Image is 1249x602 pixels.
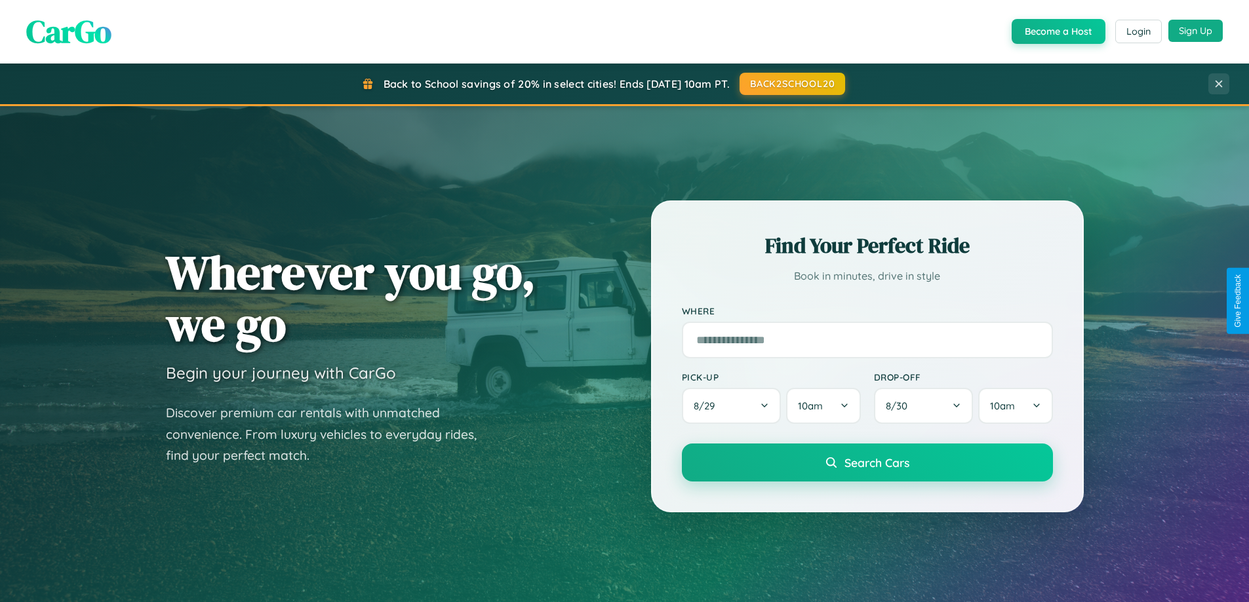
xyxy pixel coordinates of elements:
h3: Begin your journey with CarGo [166,363,396,383]
label: Where [682,305,1053,316]
span: 10am [990,400,1015,412]
label: Pick-up [682,371,861,383]
button: Login [1115,20,1162,43]
label: Drop-off [874,371,1053,383]
span: 8 / 29 [694,400,721,412]
p: Book in minutes, drive in style [682,267,1053,286]
span: 10am [798,400,823,412]
div: Give Feedback [1233,274,1242,328]
span: CarGo [26,10,111,53]
button: Search Cars [682,443,1053,481]
button: 10am [978,388,1052,424]
p: Discover premium car rentals with unmatched convenience. From luxury vehicles to everyday rides, ... [166,402,494,466]
span: Search Cars [844,455,909,470]
button: 8/30 [874,388,974,424]
button: 10am [786,388,860,424]
h1: Wherever you go, we go [166,246,536,350]
button: Sign Up [1168,20,1223,42]
button: BACK2SCHOOL20 [740,73,845,95]
h2: Find Your Perfect Ride [682,231,1053,260]
button: Become a Host [1012,19,1105,44]
button: 8/29 [682,388,782,424]
span: Back to School savings of 20% in select cities! Ends [DATE] 10am PT. [384,77,730,90]
span: 8 / 30 [886,400,914,412]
